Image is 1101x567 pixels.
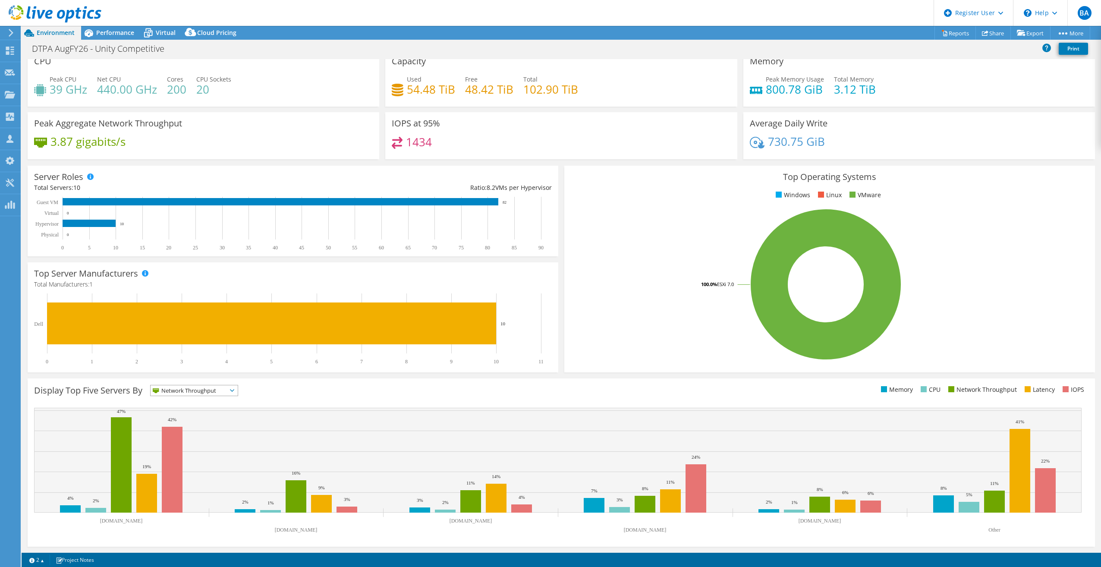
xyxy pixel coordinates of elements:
h4: 440.00 GHz [97,85,157,94]
text: 2% [766,499,772,504]
h3: Average Daily Write [750,119,827,128]
text: 3 [180,359,183,365]
text: Physical [41,232,59,238]
text: 25 [193,245,198,251]
text: 8% [642,486,648,491]
h4: 102.90 TiB [523,85,578,94]
text: 19% [142,464,151,469]
a: 2 [23,554,50,565]
li: Memory [879,385,913,394]
h3: Server Roles [34,172,83,182]
li: VMware [847,190,881,200]
text: 8% [817,487,823,492]
span: Virtual [156,28,176,37]
text: 1% [791,500,798,505]
text: 10 [494,359,499,365]
h3: Memory [750,57,783,66]
div: Total Servers: [34,183,293,192]
span: 10 [73,183,80,192]
text: 35 [246,245,251,251]
li: Network Throughput [946,385,1017,394]
text: 60 [379,245,384,251]
text: 3% [617,497,623,502]
text: 4% [519,495,525,500]
text: 50 [326,245,331,251]
li: Linux [816,190,842,200]
text: 82 [503,200,506,205]
text: Hypervisor [35,221,59,227]
h3: Top Operating Systems [571,172,1088,182]
text: [DOMAIN_NAME] [799,518,841,524]
text: 4 [225,359,228,365]
text: 55 [352,245,357,251]
a: Project Notes [50,554,100,565]
text: 14% [492,474,500,479]
span: Performance [96,28,134,37]
span: Cloud Pricing [197,28,236,37]
text: 11 [538,359,544,365]
span: Used [407,75,422,83]
text: 3% [417,498,423,503]
text: 16% [292,470,300,476]
h3: IOPS at 95% [392,119,440,128]
text: 30 [220,245,225,251]
text: 11% [466,480,475,485]
text: 20 [166,245,171,251]
a: Export [1010,26,1051,40]
text: [DOMAIN_NAME] [100,518,143,524]
text: 0 [61,245,64,251]
text: 7 [360,359,363,365]
text: Guest VM [37,199,58,205]
a: More [1050,26,1090,40]
h4: Total Manufacturers: [34,280,552,289]
li: Latency [1022,385,1055,394]
h3: Top Server Manufacturers [34,269,138,278]
text: 6 [315,359,318,365]
text: 80 [485,245,490,251]
span: Network Throughput [151,385,227,396]
text: 9 [450,359,453,365]
span: Cores [167,75,183,83]
text: Virtual [44,210,59,216]
h4: 1434 [406,137,432,147]
li: Windows [774,190,810,200]
text: 10 [500,321,506,326]
div: Ratio: VMs per Hypervisor [293,183,552,192]
text: 3% [344,497,350,502]
text: [DOMAIN_NAME] [450,518,492,524]
text: 5 [88,245,91,251]
text: 2% [242,499,249,504]
a: Share [975,26,1011,40]
text: 40 [273,245,278,251]
text: 11% [990,481,999,486]
text: 0 [67,233,69,237]
span: Peak CPU [50,75,76,83]
text: 6% [842,490,849,495]
text: 2% [442,500,449,505]
text: 65 [406,245,411,251]
h3: Capacity [392,57,426,66]
text: Dell [34,321,43,327]
h4: 54.48 TiB [407,85,455,94]
text: 47% [117,409,126,414]
text: 1 [91,359,93,365]
text: 2 [135,359,138,365]
text: [DOMAIN_NAME] [624,527,667,533]
text: 8% [941,485,947,491]
h4: 200 [167,85,186,94]
h4: 3.87 gigabits/s [50,137,126,146]
text: 5% [966,492,972,497]
span: Total Memory [834,75,874,83]
h4: 3.12 TiB [834,85,876,94]
text: 0 [46,359,48,365]
text: 7% [591,488,598,493]
tspan: 100.0% [701,281,717,287]
text: 45 [299,245,304,251]
text: 85 [512,245,517,251]
text: 15 [140,245,145,251]
h4: 20 [196,85,231,94]
span: Total [523,75,538,83]
text: 41% [1016,419,1024,424]
span: Net CPU [97,75,121,83]
text: Other [988,527,1000,533]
